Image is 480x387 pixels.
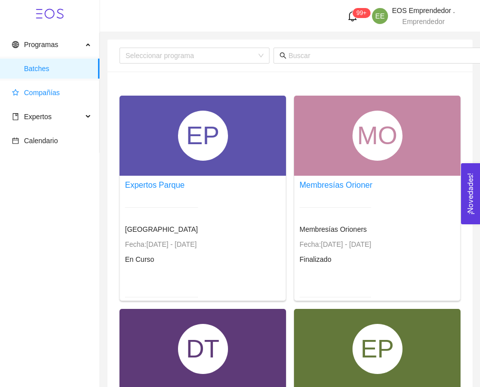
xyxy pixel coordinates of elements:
[12,89,19,96] span: star
[352,8,370,18] sup: 1333
[24,137,58,145] span: Calendario
[299,225,367,233] span: Membresías Orioners
[125,240,196,248] span: Fecha: [DATE] - [DATE]
[299,181,372,189] a: Membresías Orioner
[299,255,331,263] span: Finalizado
[375,8,385,24] span: EE
[178,111,228,161] div: EP
[24,89,60,97] span: Compañías
[352,324,402,374] div: EP
[347,11,358,22] span: bell
[12,113,19,120] span: book
[125,225,198,233] span: [GEOGRAPHIC_DATA]
[24,113,51,121] span: Expertos
[402,18,445,26] span: Emprendedor
[125,181,184,189] a: Expertos Parque
[24,41,58,49] span: Programas
[392,7,455,15] span: EOS Emprendedor .
[24,59,91,79] span: Batches
[12,137,19,144] span: calendar
[299,240,371,248] span: Fecha: [DATE] - [DATE]
[352,111,402,161] div: MO
[12,41,19,48] span: global
[279,52,286,59] span: search
[461,163,480,224] button: Open Feedback Widget
[178,324,228,374] div: DT
[125,255,154,263] span: En Curso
